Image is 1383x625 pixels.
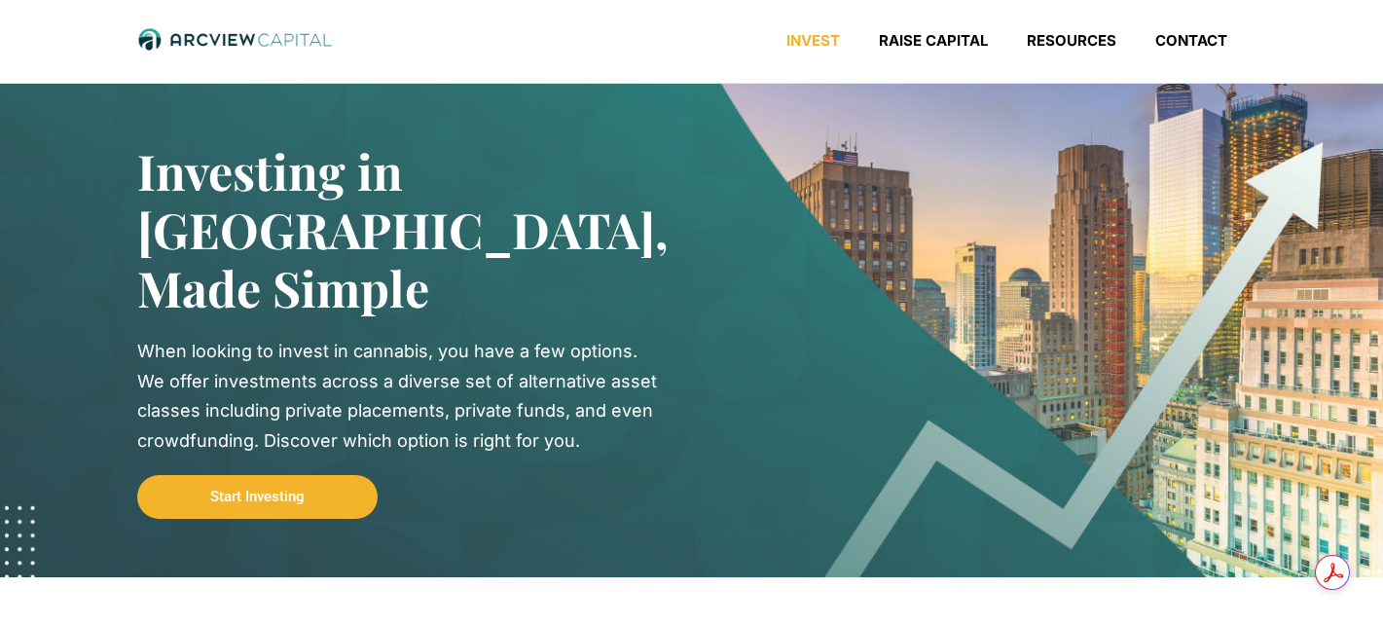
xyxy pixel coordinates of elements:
h2: Investing in [GEOGRAPHIC_DATA], Made Simple [137,142,634,317]
a: Resources [1007,31,1136,51]
div: When looking to invest in cannabis, you have a few options. We offer investments across a diverse... [137,337,663,456]
a: Contact [1136,31,1247,51]
a: Start Investing [137,475,378,519]
a: Invest [767,31,859,51]
a: Raise Capital [859,31,1007,51]
span: Start Investing [210,490,305,504]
